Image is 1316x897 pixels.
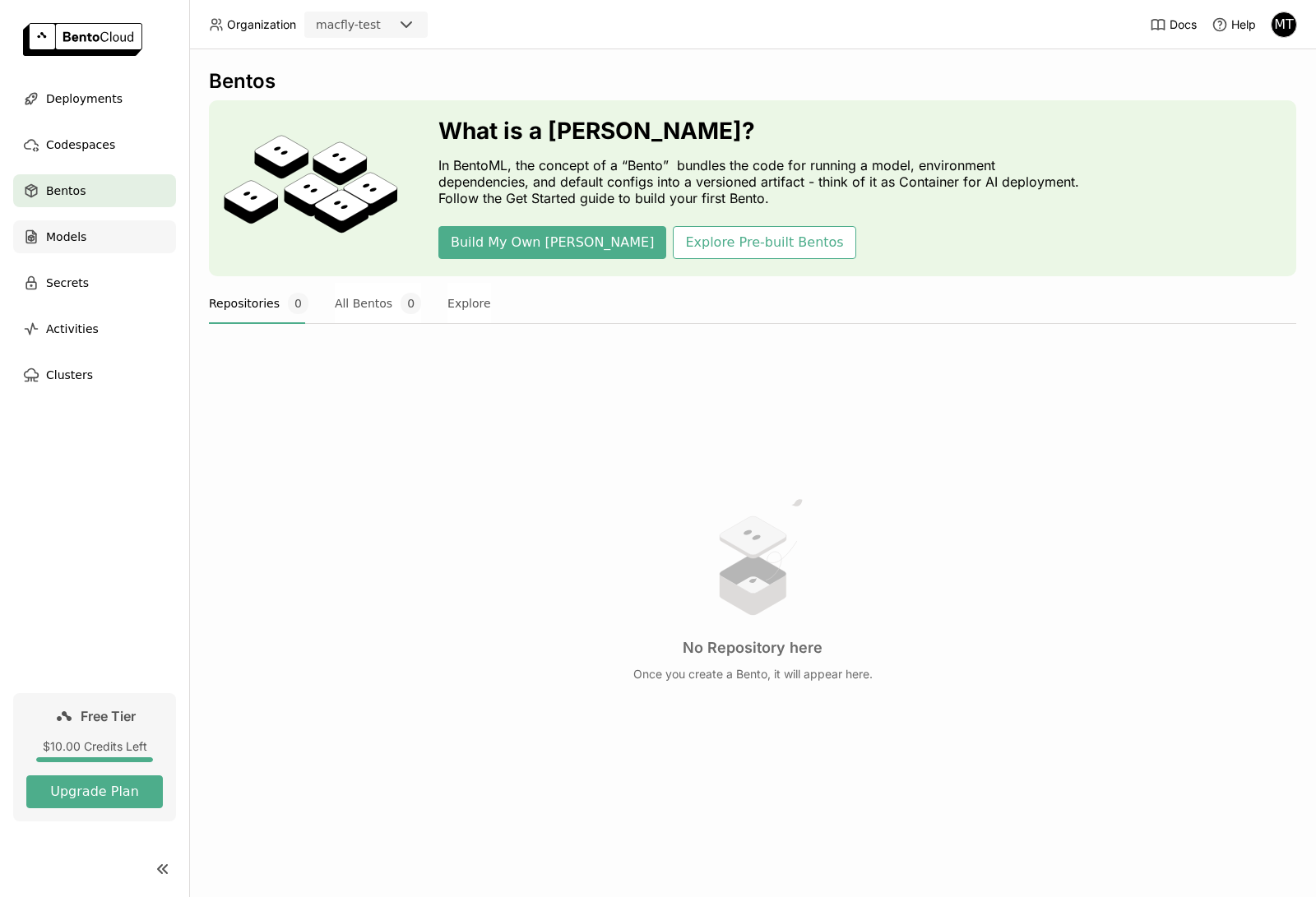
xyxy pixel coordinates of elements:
[26,739,163,754] div: $10.00 Credits Left
[13,174,176,207] a: Bentos
[288,293,308,314] span: 0
[382,17,384,34] input: Selected macfly-test.
[23,23,142,56] img: logo
[81,708,136,724] span: Free Tier
[26,775,163,808] button: Upgrade Plan
[13,220,176,253] a: Models
[633,667,873,682] p: Once you create a Bento, it will appear here.
[227,17,296,32] span: Organization
[46,319,99,339] span: Activities
[13,82,176,115] a: Deployments
[13,693,176,821] a: Free Tier$10.00 Credits LeftUpgrade Plan
[316,16,381,33] div: macfly-test
[13,128,176,161] a: Codespaces
[46,365,93,385] span: Clusters
[438,118,1088,144] h3: What is a [PERSON_NAME]?
[1271,12,1297,38] div: Martin Timmer
[1212,16,1256,33] div: Help
[1170,17,1197,32] span: Docs
[46,181,86,201] span: Bentos
[46,135,115,155] span: Codespaces
[13,266,176,299] a: Secrets
[46,227,86,247] span: Models
[222,134,399,243] img: cover onboarding
[209,283,308,324] button: Repositories
[1272,12,1296,37] div: MT
[683,639,822,657] h3: No Repository here
[46,89,123,109] span: Deployments
[691,495,814,619] img: no results
[335,283,421,324] button: All Bentos
[13,312,176,345] a: Activities
[438,226,666,259] button: Build My Own [PERSON_NAME]
[438,157,1088,206] p: In BentoML, the concept of a “Bento” bundles the code for running a model, environment dependenci...
[209,69,1296,94] div: Bentos
[447,283,491,324] button: Explore
[401,293,421,314] span: 0
[1231,17,1256,32] span: Help
[1150,16,1197,33] a: Docs
[673,226,855,259] button: Explore Pre-built Bentos
[13,358,176,391] a: Clusters
[46,273,89,293] span: Secrets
